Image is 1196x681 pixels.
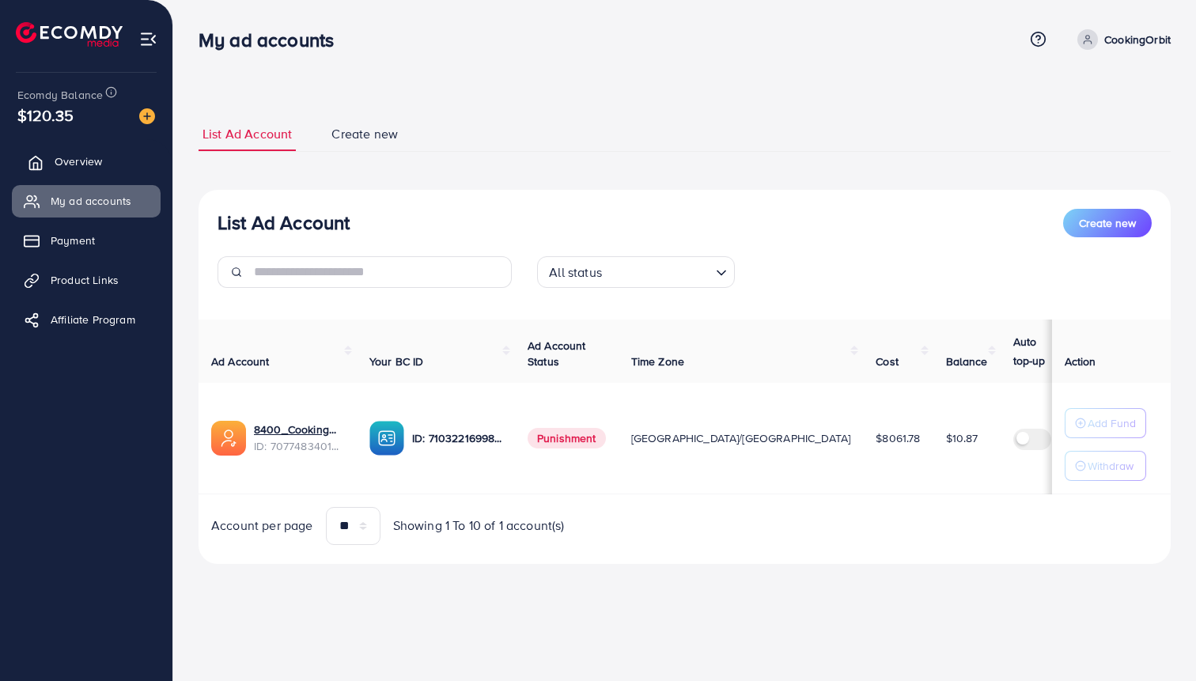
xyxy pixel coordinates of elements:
[12,304,161,335] a: Affiliate Program
[12,264,161,296] a: Product Links
[1079,215,1136,231] span: Create new
[1088,414,1136,433] p: Add Fund
[1065,408,1146,438] button: Add Fund
[1088,456,1134,475] p: Withdraw
[607,258,710,284] input: Search for option
[211,354,270,369] span: Ad Account
[16,22,123,47] img: logo
[211,421,246,456] img: ic-ads-acc.e4c84228.svg
[393,516,565,535] span: Showing 1 To 10 of 1 account(s)
[369,421,404,456] img: ic-ba-acc.ded83a64.svg
[412,429,502,448] p: ID: 7103221699805446146
[12,225,161,256] a: Payment
[1129,610,1184,669] iframe: Chat
[1065,451,1146,481] button: Withdraw
[876,430,920,446] span: $8061.78
[254,422,344,437] a: 8400_CookingOrbitPK_1653874370334
[876,354,899,369] span: Cost
[946,430,978,446] span: $10.87
[1104,30,1171,49] p: CookingOrbit
[254,422,344,454] div: <span class='underline'>8400_CookingOrbitPK_1653874370334</span></br>7077483401871196162
[139,30,157,48] img: menu
[1013,332,1059,370] p: Auto top-up
[331,125,398,143] span: Create new
[528,338,586,369] span: Ad Account Status
[537,256,735,288] div: Search for option
[139,108,155,124] img: image
[528,428,606,448] span: Punishment
[1071,29,1171,50] a: CookingOrbit
[369,354,424,369] span: Your BC ID
[12,146,161,177] a: Overview
[51,312,135,327] span: Affiliate Program
[946,354,988,369] span: Balance
[631,354,684,369] span: Time Zone
[1063,209,1152,237] button: Create new
[51,272,119,288] span: Product Links
[17,104,74,127] span: $120.35
[17,87,103,103] span: Ecomdy Balance
[55,153,102,169] span: Overview
[211,516,313,535] span: Account per page
[199,28,346,51] h3: My ad accounts
[631,430,851,446] span: [GEOGRAPHIC_DATA]/[GEOGRAPHIC_DATA]
[546,261,605,284] span: All status
[51,233,95,248] span: Payment
[254,438,344,454] span: ID: 7077483401871196162
[218,211,350,234] h3: List Ad Account
[12,185,161,217] a: My ad accounts
[1065,354,1096,369] span: Action
[51,193,131,209] span: My ad accounts
[202,125,292,143] span: List Ad Account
